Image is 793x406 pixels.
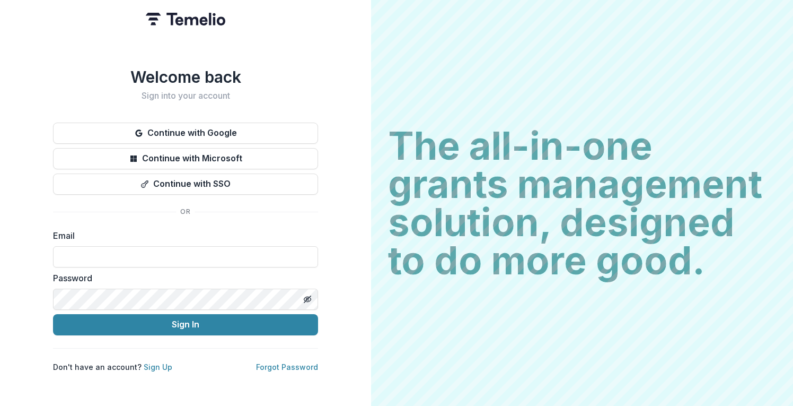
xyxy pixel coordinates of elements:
button: Sign In [53,314,318,335]
a: Sign Up [144,362,172,372]
label: Password [53,272,312,284]
h1: Welcome back [53,67,318,87]
a: Forgot Password [256,362,318,372]
button: Continue with SSO [53,174,318,195]
h2: Sign into your account [53,91,318,101]
label: Email [53,229,312,242]
button: Continue with Google [53,123,318,144]
p: Don't have an account? [53,361,172,373]
button: Toggle password visibility [299,291,316,308]
button: Continue with Microsoft [53,148,318,169]
img: Temelio [146,13,225,25]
